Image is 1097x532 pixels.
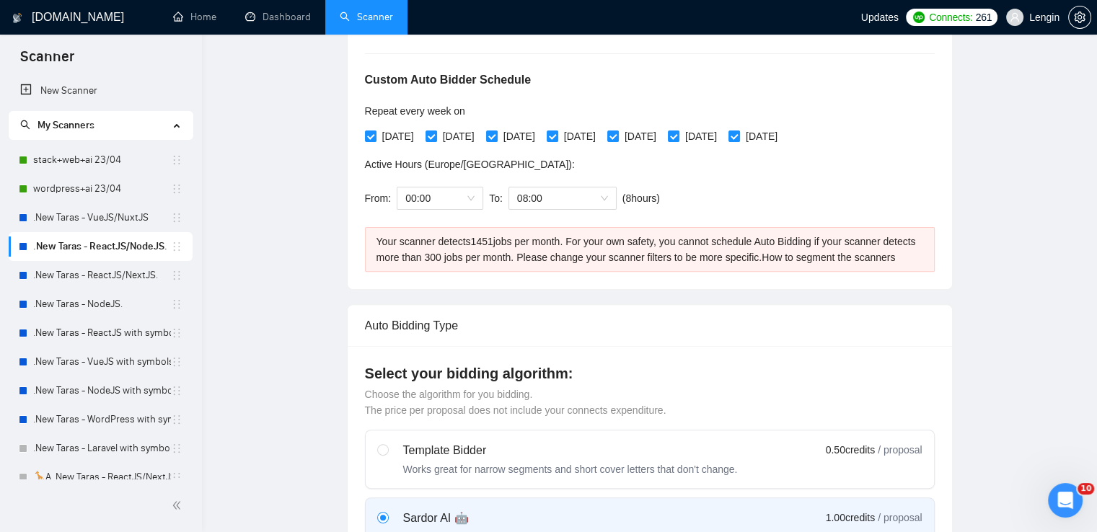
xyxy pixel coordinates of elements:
span: Active Hours ( Europe/[GEOGRAPHIC_DATA] ): [365,159,575,170]
a: searchScanner [340,11,393,23]
li: .New Taras - ReactJS/NodeJS. [9,232,193,261]
span: holder [171,270,182,281]
span: Scanner [9,46,86,76]
span: Connects: [929,9,972,25]
span: ( 8 hours) [622,192,660,204]
li: 🦒A .New Taras - ReactJS/NextJS usual 23/04 [9,463,193,492]
span: 08:00 [517,187,608,209]
span: Choose the algorithm for you bidding. The price per proposal does not include your connects expen... [365,389,666,416]
span: [DATE] [619,128,662,144]
span: search [20,120,30,130]
a: .New Taras - VueJS with symbols [33,347,171,376]
li: wordpress+ai 23/04 [9,174,193,203]
span: 261 [975,9,991,25]
a: homeHome [173,11,216,23]
span: holder [171,385,182,396]
div: Works great for narrow segments and short cover letters that don't change. [403,462,738,476]
h4: Select your bidding algorithm: [365,363,935,384]
span: [DATE] [498,128,541,144]
span: holder [171,471,182,483]
span: holder [171,443,182,454]
div: Auto Bidding Type [365,305,935,346]
span: holder [171,212,182,223]
div: Sardor AI 🤖 [403,510,628,527]
div: Your scanner detects 1451 jobs per month. For your own safety, you cannot schedule Auto Bidding i... [376,234,923,265]
li: stack+web+ai 23/04 [9,146,193,174]
span: 0.50 credits [826,442,875,458]
span: [DATE] [679,128,723,144]
span: holder [171,414,182,425]
a: 🦒A .New Taras - ReactJS/NextJS usual 23/04 [33,463,171,492]
a: setting [1068,12,1091,23]
span: My Scanners [38,119,94,131]
span: setting [1069,12,1091,23]
a: .New Taras - NodeJS. [33,290,171,319]
a: dashboardDashboard [245,11,311,23]
span: 10 [1078,483,1094,495]
span: [DATE] [558,128,602,144]
li: .New Taras - VueJS/NuxtJS [9,203,193,232]
a: How to segment the scanners [762,252,895,263]
span: 1.00 credits [826,510,875,526]
span: holder [171,241,182,252]
img: upwork-logo.png [913,12,925,23]
a: .New Taras - ReactJS/NextJS. [33,261,171,290]
button: setting [1068,6,1091,29]
li: .New Taras - Laravel with symbols [9,434,193,463]
span: holder [171,298,182,310]
li: .New Taras - ReactJS/NextJS. [9,261,193,290]
span: To: [489,192,503,204]
span: Updates [861,12,899,23]
a: .New Taras - NodeJS with symbols [33,376,171,405]
span: / proposal [878,510,922,525]
a: .New Taras - WordPress with symbols [33,405,171,434]
span: holder [171,356,182,368]
span: holder [171,327,182,339]
span: 00:00 [405,187,475,209]
span: holder [171,183,182,195]
a: .New Taras - ReactJS/NodeJS. [33,232,171,261]
span: / proposal [878,443,922,457]
span: user [1010,12,1020,22]
span: [DATE] [740,128,783,144]
span: Repeat every week on [365,105,465,117]
a: wordpress+ai 23/04 [33,174,171,203]
span: double-left [172,498,186,513]
span: holder [171,154,182,166]
iframe: Intercom live chat [1048,483,1083,518]
span: [DATE] [437,128,480,144]
img: logo [12,6,22,30]
div: Template Bidder [403,442,738,459]
a: stack+web+ai 23/04 [33,146,171,174]
li: .New Taras - VueJS with symbols [9,347,193,376]
a: .New Taras - ReactJS with symbols [33,319,171,347]
li: .New Taras - ReactJS with symbols [9,319,193,347]
a: New Scanner [20,76,181,105]
li: .New Taras - NodeJS. [9,290,193,319]
li: .New Taras - NodeJS with symbols [9,376,193,405]
a: .New Taras - Laravel with symbols [33,434,171,463]
span: [DATE] [376,128,420,144]
span: My Scanners [20,119,94,131]
li: New Scanner [9,76,193,105]
span: From: [365,192,392,204]
li: .New Taras - WordPress with symbols [9,405,193,434]
h5: Custom Auto Bidder Schedule [365,71,532,89]
a: .New Taras - VueJS/NuxtJS [33,203,171,232]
